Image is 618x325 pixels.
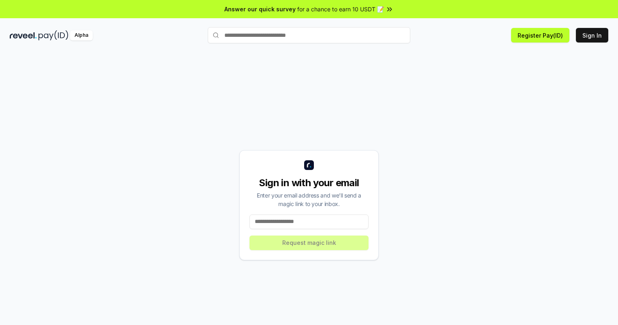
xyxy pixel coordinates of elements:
button: Sign In [576,28,608,42]
div: Sign in with your email [249,176,369,189]
img: reveel_dark [10,30,37,40]
span: for a chance to earn 10 USDT 📝 [297,5,384,13]
img: logo_small [304,160,314,170]
button: Register Pay(ID) [511,28,569,42]
span: Answer our quick survey [224,5,296,13]
img: pay_id [38,30,68,40]
div: Alpha [70,30,93,40]
div: Enter your email address and we’ll send a magic link to your inbox. [249,191,369,208]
